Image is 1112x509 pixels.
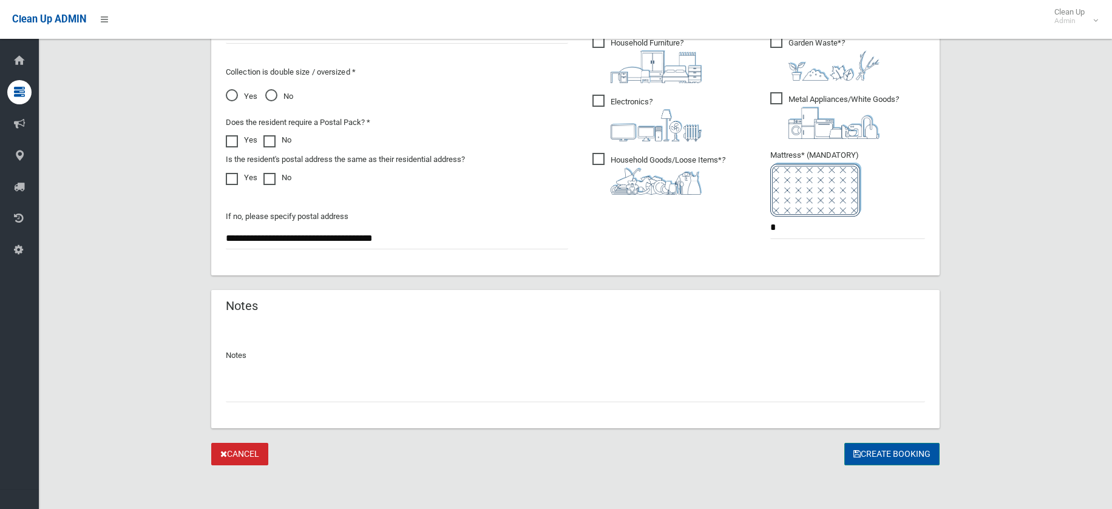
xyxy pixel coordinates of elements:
[211,294,273,318] header: Notes
[592,95,702,141] span: Electronics
[770,36,880,81] span: Garden Waste*
[211,443,268,465] a: Cancel
[592,36,702,83] span: Household Furniture
[611,109,702,141] img: 394712a680b73dbc3d2a6a3a7ffe5a07.png
[263,133,291,147] label: No
[611,50,702,83] img: aa9efdbe659d29b613fca23ba79d85cb.png
[12,13,86,25] span: Clean Up ADMIN
[788,50,880,81] img: 4fd8a5c772b2c999c83690221e5242e0.png
[770,163,861,217] img: e7408bece873d2c1783593a074e5cb2f.png
[226,209,348,224] label: If no, please specify postal address
[788,38,880,81] i: ?
[226,133,257,147] label: Yes
[611,155,725,195] i: ?
[226,170,257,185] label: Yes
[1048,7,1097,25] span: Clean Up
[788,107,880,139] img: 36c1b0289cb1767239cdd3de9e694f19.png
[226,115,370,130] label: Does the resident require a Postal Pack? *
[1054,16,1085,25] small: Admin
[226,65,568,79] p: Collection is double size / oversized *
[592,153,725,195] span: Household Goods/Loose Items*
[226,152,465,167] label: Is the resident's postal address the same as their residential address?
[226,89,257,104] span: Yes
[611,97,702,141] i: ?
[263,170,291,185] label: No
[611,38,702,83] i: ?
[770,150,925,217] span: Mattress* (MANDATORY)
[611,167,702,195] img: b13cc3517677393f34c0a387616ef184.png
[770,92,899,139] span: Metal Appliances/White Goods
[226,348,925,363] p: Notes
[844,443,940,465] button: Create Booking
[788,95,899,139] i: ?
[265,89,293,104] span: No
